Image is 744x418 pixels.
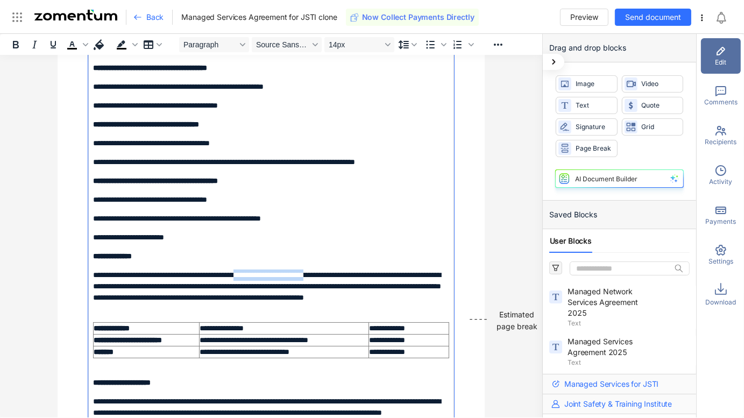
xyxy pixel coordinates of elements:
[560,9,608,26] button: Preview
[701,118,741,153] div: Recipients
[63,37,90,52] div: Text color Black
[346,9,479,26] button: Now Collect Payments Directly
[701,237,741,273] div: Settings
[543,201,696,229] div: Saved Blocks
[183,40,236,49] span: Paragraph
[615,9,691,26] button: Send document
[556,75,618,93] div: Image
[489,37,507,52] button: Reveal or hide additional toolbar items
[642,79,678,89] span: Video
[140,37,166,52] button: Table
[499,309,534,321] div: Estimated
[556,97,618,114] div: Text
[625,11,681,23] span: Send document
[362,12,474,23] span: Now Collect Payments Directly
[543,284,696,330] div: Managed Network Services Agreement 2025Text
[497,321,537,332] div: page break
[576,101,612,111] span: Text
[256,40,309,49] span: Source Sans Pro
[568,318,688,328] span: Text
[564,399,672,409] span: Joint Safety & Training Institute
[642,101,678,111] span: Quote
[568,358,688,367] span: Text
[556,118,618,136] div: Signature
[90,37,112,52] button: Block Color
[575,175,637,183] div: AI Document Builder
[6,37,25,52] button: Bold
[568,336,648,358] span: Managed Services Agreement 2025
[252,37,322,52] button: Font Source Sans Pro
[576,79,612,89] span: Image
[469,313,488,337] div: ----
[701,158,741,193] div: Activity
[324,37,394,52] button: Font size 14px
[146,12,164,23] span: Back
[25,37,44,52] button: Italic
[708,257,733,266] span: Settings
[112,37,139,52] div: Background color Black
[701,197,741,233] div: Payments
[715,58,727,67] span: Edit
[622,118,684,136] div: Grid
[44,37,62,52] button: Underline
[570,11,598,23] span: Preview
[568,286,648,318] span: Managed Network Services Agreement 2025
[179,37,249,52] button: Block Paragraph
[715,5,736,30] div: Notifications
[550,236,592,246] span: User Blocks
[556,140,618,157] div: Page Break
[705,137,737,147] span: Recipients
[549,261,562,274] button: filter
[704,97,738,107] span: Comments
[622,75,684,93] div: Video
[329,40,381,49] span: 14px
[181,12,337,23] span: Managed Services Agreement for JSTI clone
[543,34,696,62] div: Drag and drop blocks
[706,297,736,307] span: Download
[552,264,559,272] span: filter
[710,177,733,187] span: Activity
[576,144,612,154] span: Page Break
[701,78,741,114] div: Comments
[564,379,659,389] span: Managed Services for JSTI
[395,37,421,52] button: Line height
[34,10,117,20] img: Zomentum Logo
[576,122,612,132] span: Signature
[706,217,736,226] span: Payments
[543,334,696,370] div: Managed Services Agreement 2025Text
[642,122,678,132] span: Grid
[701,277,741,313] div: Download
[701,38,741,74] div: Edit
[421,37,448,52] div: Bullet list
[449,37,476,52] div: Numbered list
[622,97,684,114] div: Quote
